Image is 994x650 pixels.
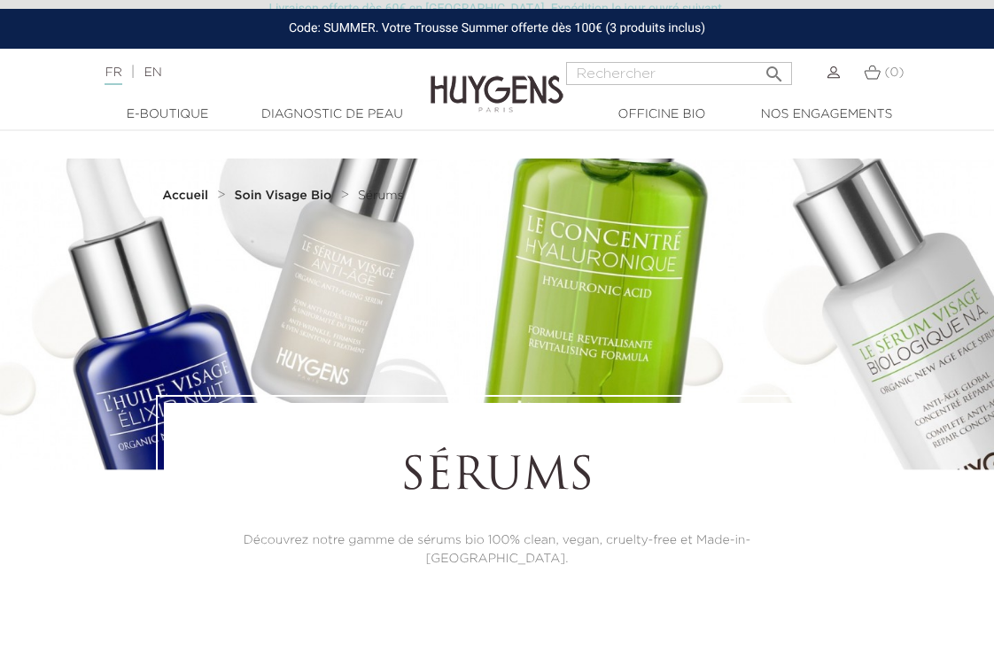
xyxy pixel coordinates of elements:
[162,189,212,203] a: Accueil
[96,62,400,83] div: |
[105,66,121,85] a: FR
[250,105,415,124] a: Diagnostic de peau
[744,105,909,124] a: Nos engagements
[358,190,404,202] span: Sérums
[884,66,904,79] span: (0)
[144,66,161,79] a: EN
[358,189,404,203] a: Sérums
[758,57,790,81] button: 
[579,105,744,124] a: Officine Bio
[213,531,781,569] p: Découvrez notre gamme de sérums bio 100% clean, vegan, cruelty-free et Made-in-[GEOGRAPHIC_DATA].
[85,105,250,124] a: E-Boutique
[566,62,792,85] input: Rechercher
[431,47,563,115] img: Huygens
[213,452,781,505] h1: Sérums
[234,189,336,203] a: Soin Visage Bio
[234,190,331,202] strong: Soin Visage Bio
[162,190,208,202] strong: Accueil
[764,58,785,80] i: 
